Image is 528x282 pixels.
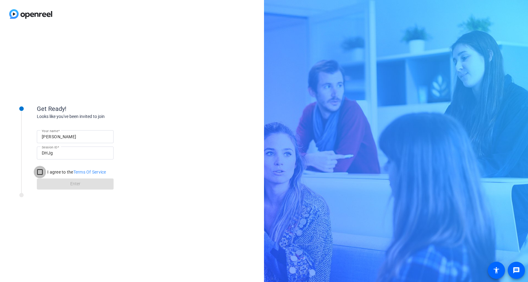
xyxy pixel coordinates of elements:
mat-label: Your name [42,129,58,133]
label: I agree to the [46,169,106,175]
mat-icon: message [513,267,520,274]
div: Get Ready! [37,104,160,113]
mat-icon: accessibility [493,267,500,274]
div: Looks like you've been invited to join [37,113,160,120]
mat-label: Session ID [42,145,57,149]
a: Terms Of Service [73,170,106,174]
